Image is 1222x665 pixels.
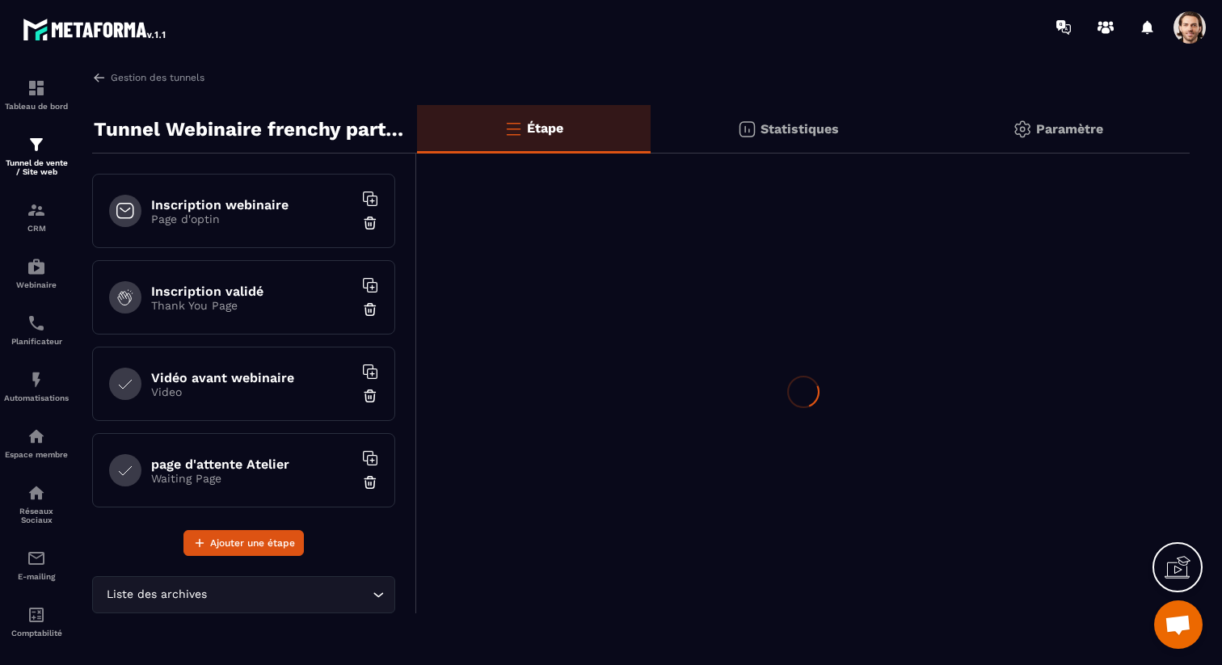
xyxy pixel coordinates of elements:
[4,123,69,188] a: formationformationTunnel de vente / Site web
[27,605,46,625] img: accountant
[27,314,46,333] img: scheduler
[27,200,46,220] img: formation
[362,474,378,490] img: trash
[4,537,69,593] a: emailemailE-mailing
[4,102,69,111] p: Tableau de bord
[27,483,46,503] img: social-network
[4,471,69,537] a: social-networksocial-networkRéseaux Sociaux
[27,257,46,276] img: automations
[94,113,405,145] p: Tunnel Webinaire frenchy partners
[27,370,46,389] img: automations
[151,284,353,299] h6: Inscription validé
[4,280,69,289] p: Webinaire
[92,70,204,85] a: Gestion des tunnels
[210,535,295,551] span: Ajouter une étape
[4,415,69,471] a: automationsautomationsEspace membre
[23,15,168,44] img: logo
[92,576,395,613] div: Search for option
[151,299,353,312] p: Thank You Page
[4,593,69,650] a: accountantaccountantComptabilité
[4,158,69,176] p: Tunnel de vente / Site web
[1013,120,1032,139] img: setting-gr.5f69749f.svg
[4,245,69,301] a: automationsautomationsWebinaire
[761,121,839,137] p: Statistiques
[27,78,46,98] img: formation
[151,197,353,213] h6: Inscription webinaire
[27,135,46,154] img: formation
[504,119,523,138] img: bars-o.4a397970.svg
[527,120,563,136] p: Étape
[4,337,69,346] p: Planificateur
[4,358,69,415] a: automationsautomationsAutomatisations
[151,370,353,385] h6: Vidéo avant webinaire
[362,215,378,231] img: trash
[4,301,69,358] a: schedulerschedulerPlanificateur
[27,427,46,446] img: automations
[210,586,369,604] input: Search for option
[4,394,69,402] p: Automatisations
[151,472,353,485] p: Waiting Page
[27,549,46,568] img: email
[103,586,210,604] span: Liste des archives
[4,572,69,581] p: E-mailing
[4,629,69,638] p: Comptabilité
[362,388,378,404] img: trash
[4,450,69,459] p: Espace membre
[4,224,69,233] p: CRM
[151,213,353,225] p: Page d'optin
[737,120,756,139] img: stats.20deebd0.svg
[4,188,69,245] a: formationformationCRM
[92,70,107,85] img: arrow
[1036,121,1103,137] p: Paramètre
[151,385,353,398] p: Video
[183,530,304,556] button: Ajouter une étape
[4,66,69,123] a: formationformationTableau de bord
[4,507,69,524] p: Réseaux Sociaux
[362,301,378,318] img: trash
[151,457,353,472] h6: page d'attente Atelier
[1154,600,1203,649] a: Ouvrir le chat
